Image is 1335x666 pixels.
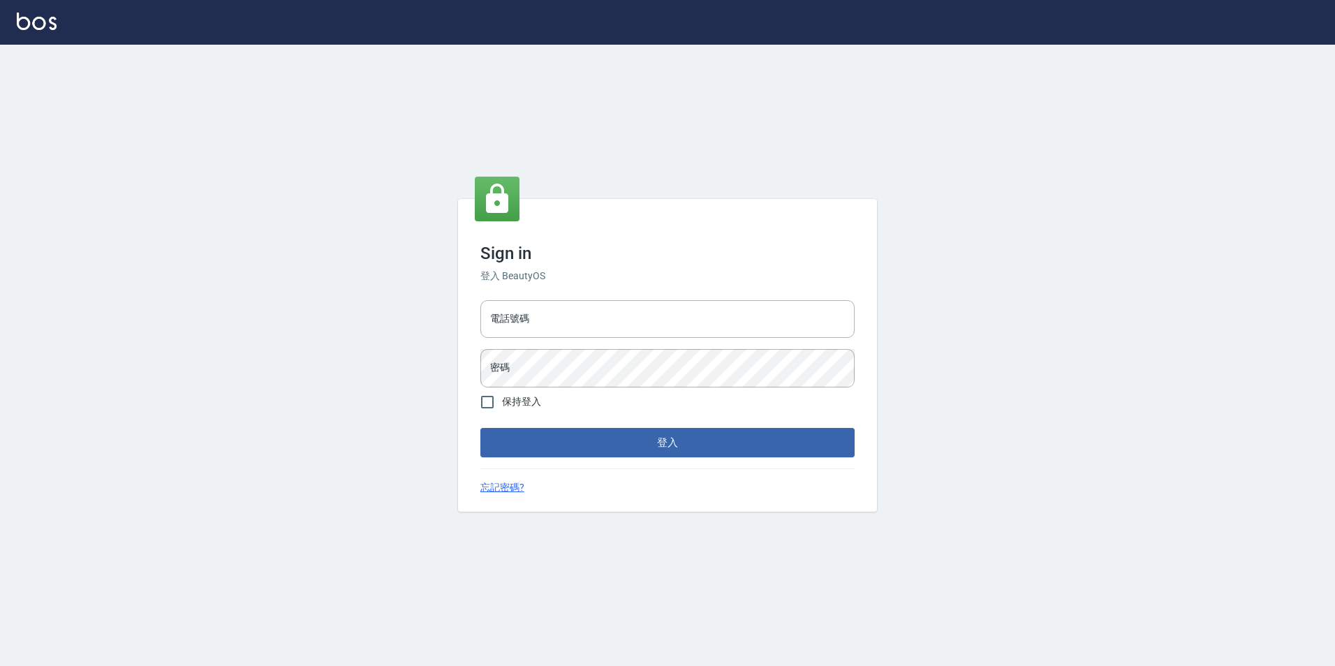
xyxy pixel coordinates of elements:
img: Logo [17,13,57,30]
a: 忘記密碼? [480,480,524,495]
button: 登入 [480,428,855,457]
h6: 登入 BeautyOS [480,269,855,283]
h3: Sign in [480,244,855,263]
span: 保持登入 [502,394,541,409]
